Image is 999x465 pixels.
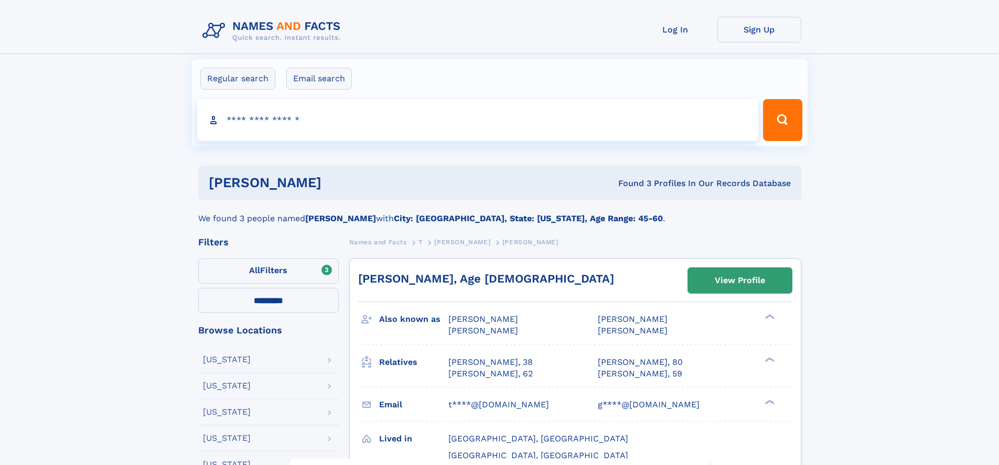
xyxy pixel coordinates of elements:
[286,68,352,90] label: Email search
[434,239,490,246] span: [PERSON_NAME]
[198,258,339,284] label: Filters
[418,239,423,246] span: T
[198,200,801,225] div: We found 3 people named with .
[598,356,683,368] a: [PERSON_NAME], 80
[249,265,260,275] span: All
[598,326,668,336] span: [PERSON_NAME]
[379,396,448,414] h3: Email
[763,99,802,141] button: Search Button
[305,213,376,223] b: [PERSON_NAME]
[379,430,448,448] h3: Lived in
[448,368,533,380] a: [PERSON_NAME], 62
[203,355,251,364] div: [US_STATE]
[203,408,251,416] div: [US_STATE]
[598,314,668,324] span: [PERSON_NAME]
[502,239,558,246] span: [PERSON_NAME]
[379,310,448,328] h3: Also known as
[200,68,275,90] label: Regular search
[434,235,490,248] a: [PERSON_NAME]
[197,99,759,141] input: search input
[448,326,518,336] span: [PERSON_NAME]
[448,434,628,444] span: [GEOGRAPHIC_DATA], [GEOGRAPHIC_DATA]
[358,272,614,285] a: [PERSON_NAME], Age [DEMOGRAPHIC_DATA]
[717,17,801,42] a: Sign Up
[203,382,251,390] div: [US_STATE]
[762,398,775,405] div: ❯
[470,178,791,189] div: Found 3 Profiles In Our Records Database
[633,17,717,42] a: Log In
[198,237,339,247] div: Filters
[198,326,339,335] div: Browse Locations
[203,434,251,442] div: [US_STATE]
[349,235,407,248] a: Names and Facts
[448,314,518,324] span: [PERSON_NAME]
[688,268,792,293] a: View Profile
[418,235,423,248] a: T
[209,176,470,189] h1: [PERSON_NAME]
[379,353,448,371] h3: Relatives
[448,356,533,368] a: [PERSON_NAME], 38
[715,268,765,293] div: View Profile
[762,313,775,320] div: ❯
[198,17,349,45] img: Logo Names and Facts
[762,356,775,363] div: ❯
[448,450,628,460] span: [GEOGRAPHIC_DATA], [GEOGRAPHIC_DATA]
[598,368,682,380] a: [PERSON_NAME], 59
[394,213,663,223] b: City: [GEOGRAPHIC_DATA], State: [US_STATE], Age Range: 45-60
